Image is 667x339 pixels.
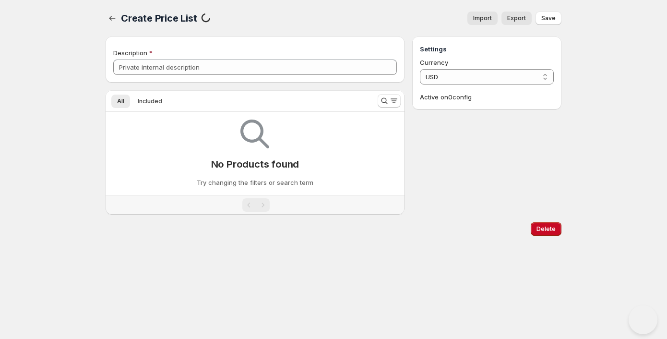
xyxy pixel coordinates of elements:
iframe: Help Scout Beacon - Open [629,305,657,334]
span: Save [541,14,556,22]
p: No Products found [211,158,299,170]
button: Save [536,12,561,25]
nav: Pagination [106,195,405,215]
button: Delete [531,222,561,236]
p: Active on 0 config [420,92,554,102]
h3: Settings [420,44,554,54]
span: Import [473,14,492,22]
span: Create Price List [121,12,197,24]
p: Try changing the filters or search term [197,178,313,187]
button: Import [467,12,498,25]
input: Private internal description [113,60,397,75]
a: Export [501,12,532,25]
span: Delete [536,225,556,233]
span: All [117,97,124,105]
span: Currency [420,59,448,66]
span: Included [138,97,162,105]
span: Export [507,14,526,22]
button: Search and filter results [378,94,401,108]
span: Description [113,49,147,57]
img: Empty search results [240,120,269,148]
